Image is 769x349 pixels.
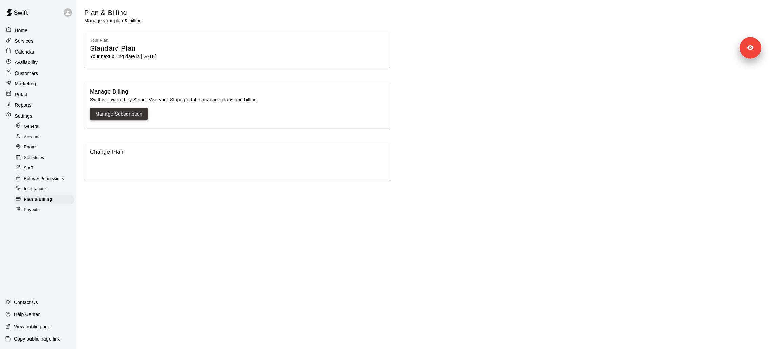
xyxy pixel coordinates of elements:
a: Rooms [14,142,76,153]
p: Help Center [14,311,40,318]
div: Plan & Billing [14,195,74,204]
span: Your Plan [90,38,109,43]
a: Calendar [5,47,72,57]
p: Manage your plan & billing [84,17,142,24]
div: Change Plan [90,148,384,157]
div: Roles & Permissions [14,174,74,184]
p: Retail [15,91,27,98]
div: Account [14,132,74,142]
div: Staff [14,164,74,173]
span: Staff [24,165,33,172]
div: Standard Plan [90,44,384,53]
a: Marketing [5,79,72,88]
a: General [14,121,76,132]
span: Schedules [24,155,44,161]
div: Manage Billing [90,87,384,96]
a: Staff [14,163,76,173]
span: Payouts [24,207,40,213]
a: Payouts [14,205,76,215]
p: Availability [15,59,38,66]
span: Roles & Permissions [24,176,64,182]
p: View public page [14,323,51,330]
span: Plan & Billing [24,196,52,203]
div: General [14,122,74,131]
a: Reports [5,100,72,110]
a: Home [5,25,72,35]
a: Manage Subscription [95,110,142,118]
p: Copy public page link [14,335,60,342]
a: Plan & Billing [14,194,76,205]
p: Home [15,27,27,34]
a: Roles & Permissions [14,173,76,184]
span: Integrations [24,186,47,192]
p: Reports [15,102,32,108]
p: Swift is powered by Stripe. Visit your Stripe portal to manage plans and billing. [90,96,384,103]
p: Customers [15,70,38,77]
a: Integrations [14,184,76,194]
p: Your next billing date is [DATE] [90,53,384,60]
button: Manage Subscription [90,108,148,120]
div: Rooms [14,143,74,152]
a: Services [5,36,72,46]
span: Rooms [24,144,38,151]
a: Retail [5,89,72,99]
a: Settings [5,111,72,121]
h5: Plan & Billing [84,8,142,17]
p: Marketing [15,80,36,87]
div: Schedules [14,153,74,163]
p: Calendar [15,48,34,55]
p: Settings [15,112,32,119]
span: Account [24,134,40,141]
a: Customers [5,68,72,78]
a: Account [14,132,76,142]
div: Payouts [14,205,74,215]
a: Schedules [14,153,76,163]
p: Services [15,38,33,44]
span: General [24,123,40,130]
a: Availability [5,58,72,67]
div: Integrations [14,184,74,194]
p: Contact Us [14,299,38,306]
